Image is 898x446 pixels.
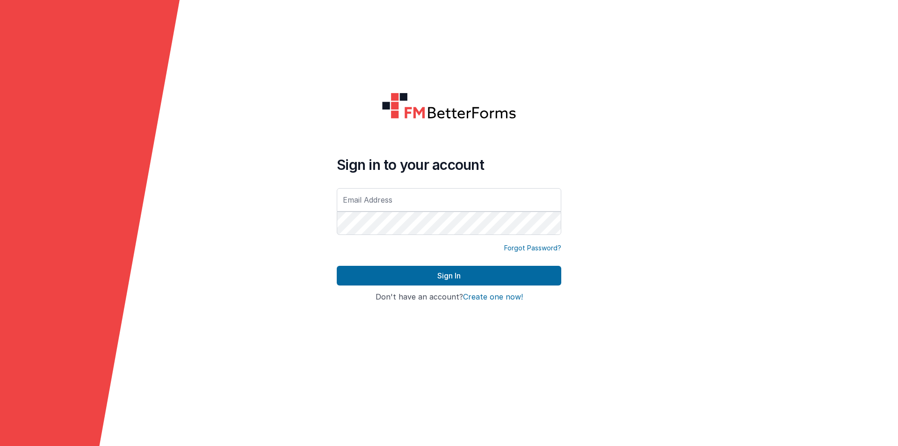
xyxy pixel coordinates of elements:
a: Forgot Password? [504,243,561,253]
button: Create one now! [463,293,523,301]
h4: Don't have an account? [337,293,561,301]
button: Sign In [337,266,561,285]
input: Email Address [337,188,561,212]
h4: Sign in to your account [337,156,561,173]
